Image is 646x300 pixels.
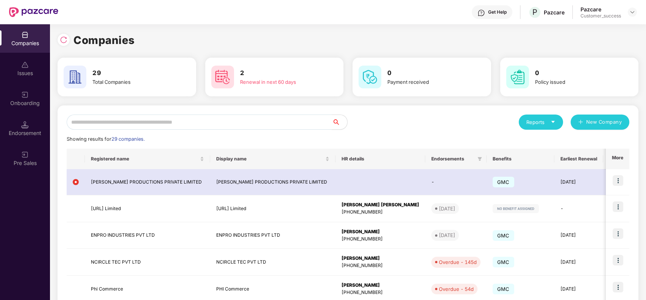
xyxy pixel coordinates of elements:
[493,177,514,187] span: GMC
[603,149,636,169] th: Issues
[493,230,514,241] span: GMC
[60,36,67,44] img: svg+xml;base64,PHN2ZyBpZD0iUmVsb2FkLTMyeDMyIiB4bWxucz0iaHR0cDovL3d3dy53My5vcmcvMjAwMC9zdmciIHdpZH...
[554,222,603,249] td: [DATE]
[387,68,470,78] h3: 0
[332,115,348,130] button: search
[544,9,565,16] div: Pazcare
[488,9,507,15] div: Get Help
[439,285,474,293] div: Overdue - 54d
[580,6,621,13] div: Pazcare
[211,66,234,88] img: svg+xml;base64,PHN2ZyB4bWxucz0iaHR0cDovL3d3dy53My5vcmcvMjAwMC9zdmciIHdpZHRoPSI2MCIgaGVpZ2h0PSI2MC...
[613,228,623,239] img: icon
[477,9,485,17] img: svg+xml;base64,PHN2ZyBpZD0iSGVscC0zMngzMiIgeG1sbnM9Imh0dHA6Ly93d3cudzMub3JnLzIwMDAvc3ZnIiB3aWR0aD...
[85,195,210,222] td: [URL] Limited
[526,118,555,126] div: Reports
[240,68,322,78] h3: 2
[476,154,484,163] span: filter
[210,222,335,249] td: ENPRO INDUSTRIES PVT LTD
[535,78,617,86] div: Policy issued
[85,249,210,276] td: NCIRCLE TEC PVT LTD
[73,32,135,49] h1: Companies
[535,68,617,78] h3: 0
[73,179,79,185] img: svg+xml;base64,PHN2ZyB4bWxucz0iaHR0cDovL3d3dy53My5vcmcvMjAwMC9zdmciIHdpZHRoPSIxMiIgaGVpZ2h0PSIxMi...
[493,284,514,294] span: GMC
[532,8,537,17] span: P
[21,121,29,129] img: svg+xml;base64,PHN2ZyB3aWR0aD0iMTQuNSIgaGVpZ2h0PSIxNC41IiB2aWV3Qm94PSIwIDAgMTYgMTYiIGZpbGw9Im5vbm...
[210,149,335,169] th: Display name
[439,205,455,212] div: [DATE]
[342,236,419,243] div: [PHONE_NUMBER]
[335,149,425,169] th: HR details
[92,68,175,78] h3: 29
[210,249,335,276] td: NCIRCLE TEC PVT LTD
[91,156,198,162] span: Registered name
[493,257,514,267] span: GMC
[425,169,487,195] td: -
[85,169,210,195] td: [PERSON_NAME] PRODUCTIONS PRIVATE LIMITED
[613,282,623,292] img: icon
[613,175,623,186] img: icon
[487,149,554,169] th: Benefits
[85,222,210,249] td: ENPRO INDUSTRIES PVT LTD
[210,195,335,222] td: [URL] Limited
[210,169,335,195] td: [PERSON_NAME] PRODUCTIONS PRIVATE LIMITED
[85,149,210,169] th: Registered name
[332,119,347,125] span: search
[111,136,145,142] span: 29 companies.
[92,78,175,86] div: Total Companies
[506,66,529,88] img: svg+xml;base64,PHN2ZyB4bWxucz0iaHR0cDovL3d3dy53My5vcmcvMjAwMC9zdmciIHdpZHRoPSI2MCIgaGVpZ2h0PSI2MC...
[9,7,58,17] img: New Pazcare Logo
[571,115,629,130] button: plusNew Company
[342,289,419,296] div: [PHONE_NUMBER]
[431,156,474,162] span: Endorsements
[64,66,86,88] img: svg+xml;base64,PHN2ZyB4bWxucz0iaHR0cDovL3d3dy53My5vcmcvMjAwMC9zdmciIHdpZHRoPSI2MCIgaGVpZ2h0PSI2MC...
[439,258,477,266] div: Overdue - 145d
[613,255,623,265] img: icon
[216,156,324,162] span: Display name
[493,204,539,213] img: svg+xml;base64,PHN2ZyB4bWxucz0iaHR0cDovL3d3dy53My5vcmcvMjAwMC9zdmciIHdpZHRoPSIxMjIiIGhlaWdodD0iMj...
[554,169,603,195] td: [DATE]
[342,228,419,236] div: [PERSON_NAME]
[613,201,623,212] img: icon
[477,157,482,161] span: filter
[342,255,419,262] div: [PERSON_NAME]
[554,149,603,169] th: Earliest Renewal
[342,209,419,216] div: [PHONE_NUMBER]
[629,9,635,15] img: svg+xml;base64,PHN2ZyBpZD0iRHJvcGRvd24tMzJ4MzIiIHhtbG5zPSJodHRwOi8vd3d3LnczLm9yZy8yMDAwL3N2ZyIgd2...
[342,262,419,269] div: [PHONE_NUMBER]
[387,78,470,86] div: Payment received
[554,195,603,222] td: -
[554,249,603,276] td: [DATE]
[578,119,583,126] span: plus
[21,61,29,69] img: svg+xml;base64,PHN2ZyBpZD0iSXNzdWVzX2Rpc2FibGVkIiB4bWxucz0iaHR0cDovL3d3dy53My5vcmcvMjAwMC9zdmciIH...
[21,151,29,159] img: svg+xml;base64,PHN2ZyB3aWR0aD0iMjAiIGhlaWdodD0iMjAiIHZpZXdCb3g9IjAgMCAyMCAyMCIgZmlsbD0ibm9uZSIgeG...
[359,66,381,88] img: svg+xml;base64,PHN2ZyB4bWxucz0iaHR0cDovL3d3dy53My5vcmcvMjAwMC9zdmciIHdpZHRoPSI2MCIgaGVpZ2h0PSI2MC...
[21,31,29,39] img: svg+xml;base64,PHN2ZyBpZD0iQ29tcGFuaWVzIiB4bWxucz0iaHR0cDovL3d3dy53My5vcmcvMjAwMC9zdmciIHdpZHRoPS...
[580,13,621,19] div: Customer_success
[67,136,145,142] span: Showing results for
[21,91,29,99] img: svg+xml;base64,PHN2ZyB3aWR0aD0iMjAiIGhlaWdodD0iMjAiIHZpZXdCb3g9IjAgMCAyMCAyMCIgZmlsbD0ibm9uZSIgeG...
[439,231,455,239] div: [DATE]
[551,119,555,124] span: caret-down
[342,201,419,209] div: [PERSON_NAME] [PERSON_NAME]
[342,282,419,289] div: [PERSON_NAME]
[606,149,629,169] th: More
[240,78,322,86] div: Renewal in next 60 days
[586,118,622,126] span: New Company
